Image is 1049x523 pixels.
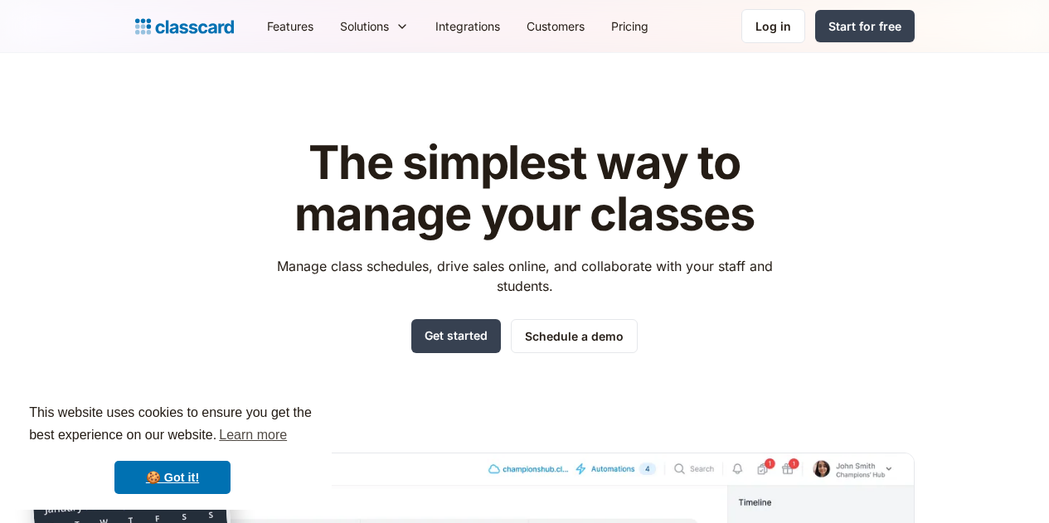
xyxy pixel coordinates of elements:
[29,403,316,448] span: This website uses cookies to ensure you get the best experience on our website.
[13,387,332,510] div: cookieconsent
[216,423,289,448] a: learn more about cookies
[411,319,501,353] a: Get started
[598,7,662,45] a: Pricing
[513,7,598,45] a: Customers
[422,7,513,45] a: Integrations
[340,17,389,35] div: Solutions
[741,9,805,43] a: Log in
[755,17,791,35] div: Log in
[261,256,788,296] p: Manage class schedules, drive sales online, and collaborate with your staff and students.
[254,7,327,45] a: Features
[828,17,901,35] div: Start for free
[327,7,422,45] div: Solutions
[261,138,788,240] h1: The simplest way to manage your classes
[815,10,915,42] a: Start for free
[114,461,231,494] a: dismiss cookie message
[511,319,638,353] a: Schedule a demo
[135,15,234,38] a: home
